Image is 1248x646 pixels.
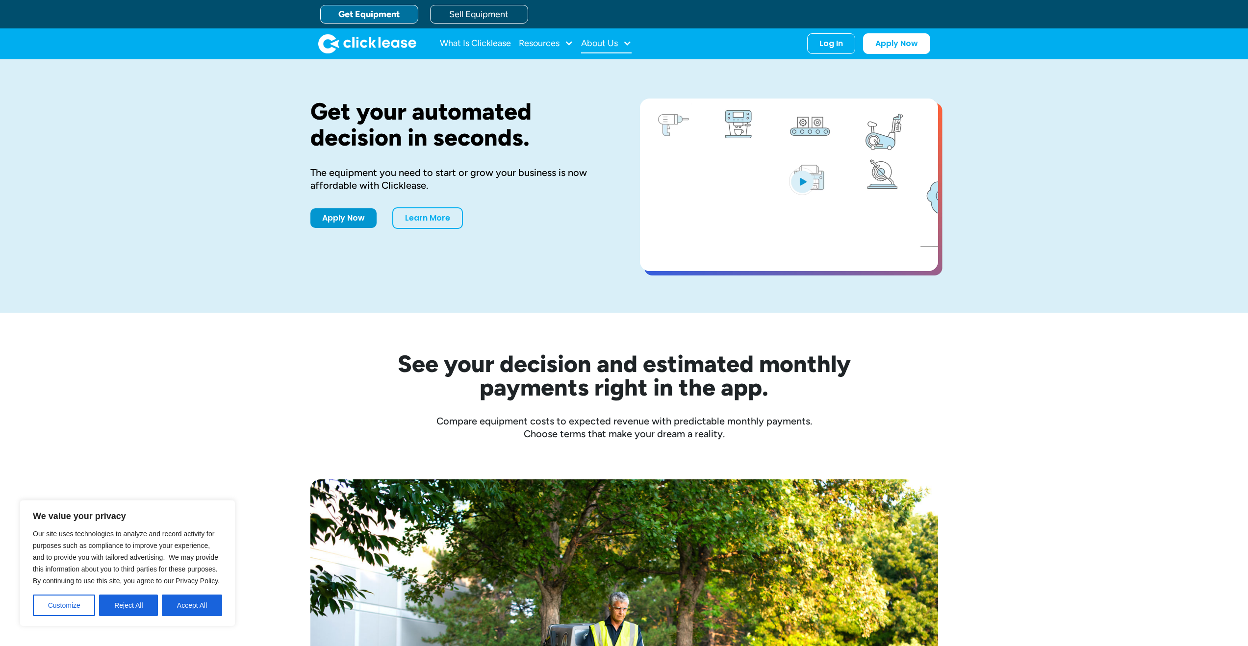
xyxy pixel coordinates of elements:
p: We value your privacy [33,510,222,522]
div: Compare equipment costs to expected revenue with predictable monthly payments. Choose terms that ... [310,415,938,440]
span: Our site uses technologies to analyze and record activity for purposes such as compliance to impr... [33,530,220,585]
button: Accept All [162,595,222,616]
img: Clicklease logo [318,34,416,53]
a: home [318,34,416,53]
div: About Us [581,34,632,53]
div: Log In [819,39,843,49]
a: Apply Now [310,208,377,228]
h2: See your decision and estimated monthly payments right in the app. [350,352,899,399]
div: We value your privacy [20,500,235,626]
a: Sell Equipment [430,5,528,24]
div: Resources [519,34,573,53]
h1: Get your automated decision in seconds. [310,99,609,150]
a: Learn More [392,207,463,229]
a: Apply Now [863,33,930,54]
a: open lightbox [640,99,938,271]
a: What Is Clicklease [440,34,511,53]
button: Reject All [99,595,158,616]
a: Get Equipment [320,5,418,24]
button: Customize [33,595,95,616]
img: Blue play button logo on a light blue circular background [789,168,815,195]
div: The equipment you need to start or grow your business is now affordable with Clicklease. [310,166,609,192]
